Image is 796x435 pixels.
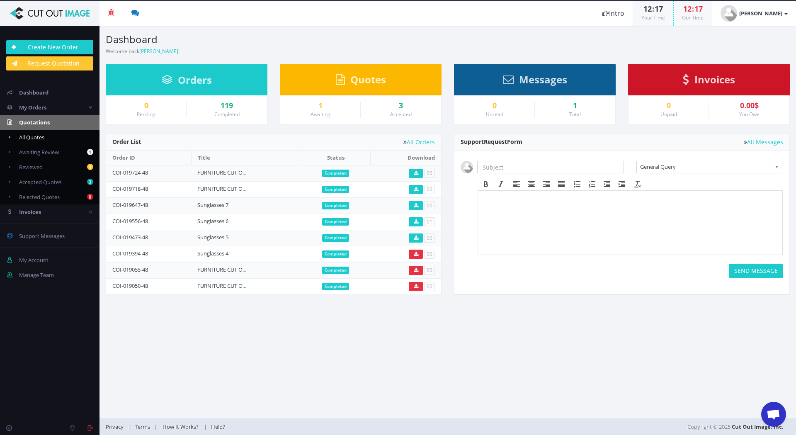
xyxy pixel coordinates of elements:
[178,73,212,87] span: Orders
[350,73,386,86] span: Quotes
[683,78,735,85] a: Invoices
[635,102,702,110] a: 0
[715,102,783,110] div: 0.00$
[87,194,93,200] b: 0
[322,283,349,290] span: Completed
[197,169,259,176] a: FURNITURE CUT OUTS 88
[112,102,180,110] div: 0
[370,151,441,165] th: Download
[486,111,503,118] small: Unread
[6,7,93,19] img: Cut Out Image
[477,161,624,173] input: Subject
[729,264,783,278] button: SEND MESSAGE
[640,161,771,172] span: General Query
[594,1,633,26] a: Intro
[739,10,782,17] strong: [PERSON_NAME]
[197,217,228,225] a: Sunglasses 6
[19,256,49,264] span: My Account
[744,139,783,145] a: All Messages
[655,4,663,14] span: 17
[19,163,43,171] span: Reviewed
[687,423,784,431] span: Copyright © 2025,
[503,78,567,85] a: Messages
[193,102,261,110] a: 119
[322,234,349,242] span: Completed
[478,179,493,190] div: Bold
[19,232,65,240] span: Support Messages
[336,78,386,85] a: Quotes
[106,423,128,430] a: Privacy
[585,179,599,190] div: Numbered list
[19,208,41,216] span: Invoices
[322,202,349,209] span: Completed
[157,423,204,430] a: How It Works?
[761,402,786,427] div: Open chat
[112,185,148,192] a: COI-019718-48
[19,134,44,141] span: All Quotes
[322,218,349,226] span: Completed
[286,102,354,110] a: 1
[112,233,148,241] a: COI-019473-48
[87,149,93,155] b: 1
[137,111,155,118] small: Pending
[131,423,154,430] a: Terms
[390,111,412,118] small: Accepted
[643,4,652,14] span: 12
[694,4,703,14] span: 17
[112,201,148,209] a: COI-019647-48
[106,48,180,55] small: Welcome back !
[721,5,737,22] img: user_default.jpg
[112,282,148,289] a: COI-019050-48
[569,111,581,118] small: Total
[461,138,522,146] span: Support Form
[19,89,49,96] span: Dashboard
[539,179,554,190] div: Align right
[87,179,93,185] b: 3
[106,418,562,435] div: | | |
[478,191,782,255] iframe: Rich Text Area. Press ALT-F9 for menu. Press ALT-F10 for toolbar. Press ALT-0 for help
[692,4,694,14] span: :
[19,148,59,156] span: Awaiting Review
[641,14,665,21] small: Your Time
[197,250,228,257] a: Sunglasses 4
[554,179,569,190] div: Justify
[19,119,50,126] span: Quotations
[519,73,567,86] span: Messages
[106,34,442,45] h3: Dashboard
[19,271,54,279] span: Manage Team
[322,250,349,258] span: Completed
[403,139,435,145] a: All Orders
[484,138,507,146] span: Request
[301,151,370,165] th: Status
[214,111,240,118] small: Completed
[461,102,528,110] a: 0
[614,179,629,190] div: Increase indent
[660,111,677,118] small: Unpaid
[106,151,191,165] th: Order ID
[19,178,61,186] span: Accepted Quotes
[509,179,524,190] div: Align left
[19,104,46,111] span: My Orders
[112,250,148,257] a: COI-019394-48
[682,14,704,21] small: Our Time
[112,266,148,273] a: COI-019055-48
[461,161,473,173] img: user_default.jpg
[6,40,93,54] a: Create New Order
[732,423,784,430] a: Cut Out Image, Inc.
[683,4,692,14] span: 12
[524,179,539,190] div: Align center
[694,73,735,86] span: Invoices
[322,170,349,177] span: Completed
[322,186,349,193] span: Completed
[367,102,435,110] a: 3
[112,169,148,176] a: COI-019724-48
[162,78,212,85] a: Orders
[652,4,655,14] span: :
[311,111,330,118] small: Awaiting
[739,111,760,118] small: You Owe
[163,423,199,430] span: How It Works?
